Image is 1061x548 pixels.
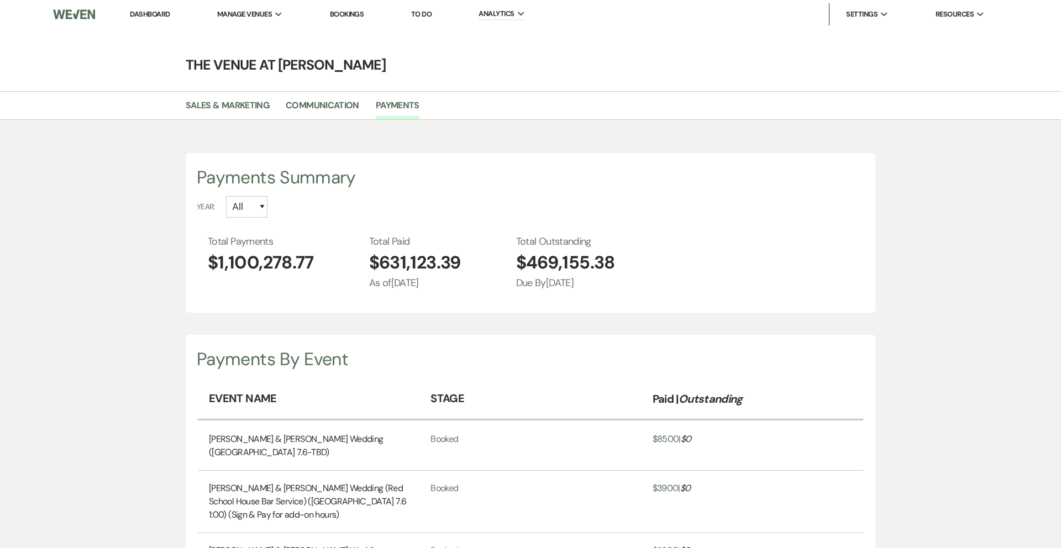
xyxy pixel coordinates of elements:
span: As of [DATE] [369,276,461,291]
span: Analytics [479,8,514,19]
div: Payments Summary [197,164,864,191]
a: Bookings [330,9,364,19]
span: $ 0 [681,433,691,445]
span: Total Paid [369,234,461,249]
td: Booked [419,421,641,471]
th: Event Name [198,379,419,420]
em: Outstanding [679,392,743,406]
a: Dashboard [130,9,170,19]
span: Due By [DATE] [516,276,615,291]
a: Sales & Marketing [186,98,269,119]
span: Resources [936,9,974,20]
span: Settings [846,9,878,20]
span: $ 3900 [653,482,679,494]
span: $469,155.38 [516,249,615,276]
span: Total Payments [208,234,314,249]
td: Booked [419,471,641,533]
span: Year: [197,201,215,213]
span: $631,123.39 [369,249,461,276]
a: Payments [376,98,419,119]
a: [PERSON_NAME] & [PERSON_NAME] Wedding ([GEOGRAPHIC_DATA] 7.6-TBD) [209,433,408,459]
span: $ 0 [680,482,691,494]
a: $8500|$0 [653,433,691,459]
span: Manage Venues [217,9,272,20]
th: Stage [419,379,641,420]
a: [PERSON_NAME] & [PERSON_NAME] Wedding (Red School House Bar Service) ([GEOGRAPHIC_DATA] 7.6 1:00)... [209,482,408,521]
div: Payments By Event [197,346,864,372]
a: To Do [411,9,432,19]
a: $3900|$0 [653,482,691,521]
p: Paid | [653,390,743,408]
img: Weven Logo [53,3,95,26]
span: Total Outstanding [516,234,615,249]
span: $1,100,278.77 [208,249,314,276]
h4: The Venue at [PERSON_NAME] [133,55,928,75]
span: $ 8500 [653,433,679,445]
a: Communication [286,98,359,119]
